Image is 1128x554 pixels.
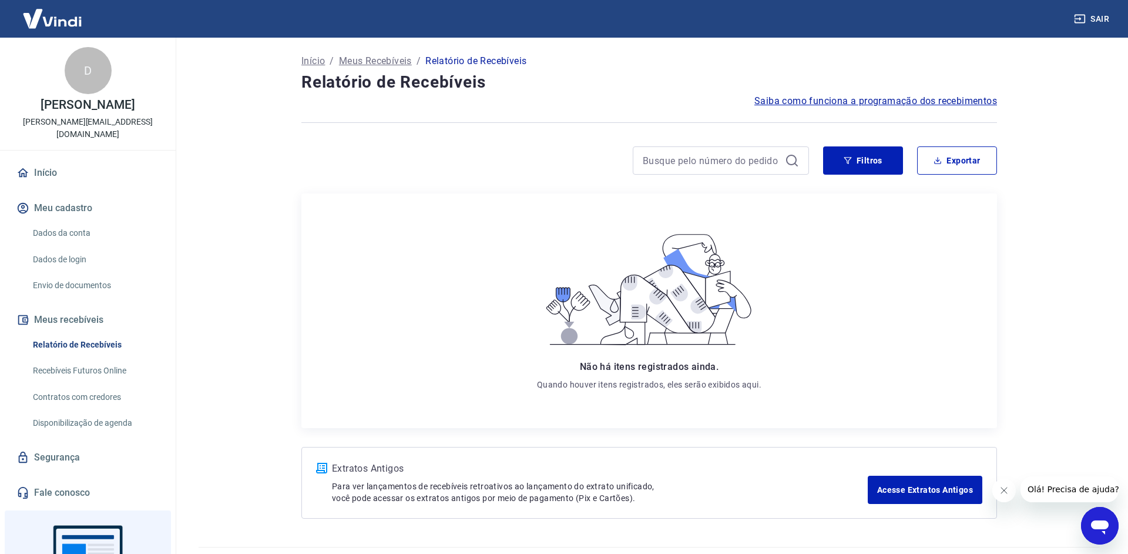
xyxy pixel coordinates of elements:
button: Exportar [917,146,997,175]
a: Envio de documentos [28,273,162,298]
img: ícone [316,463,327,473]
button: Meu cadastro [14,195,162,221]
a: Acesse Extratos Antigos [868,476,982,504]
h4: Relatório de Recebíveis [301,71,997,94]
p: / [330,54,334,68]
div: D [65,47,112,94]
p: Para ver lançamentos de recebíveis retroativos ao lançamento do extrato unificado, você pode aces... [332,480,868,504]
button: Meus recebíveis [14,307,162,333]
a: Início [14,160,162,186]
img: Vindi [14,1,90,36]
a: Dados da conta [28,221,162,245]
p: Relatório de Recebíveis [425,54,526,68]
p: [PERSON_NAME] [41,99,135,111]
a: Recebíveis Futuros Online [28,359,162,383]
p: [PERSON_NAME][EMAIL_ADDRESS][DOMAIN_NAME] [9,116,166,141]
span: Não há itens registrados ainda. [580,361,719,372]
input: Busque pelo número do pedido [643,152,780,169]
iframe: Mensagem da empresa [1020,476,1119,502]
a: Segurança [14,445,162,470]
a: Meus Recebíveis [339,54,412,68]
a: Contratos com credores [28,385,162,409]
a: Início [301,54,325,68]
button: Sair [1072,8,1114,30]
span: Olá! Precisa de ajuda? [7,8,99,18]
a: Fale conosco [14,480,162,506]
p: Quando houver itens registrados, eles serão exibidos aqui. [537,379,761,391]
a: Dados de login [28,248,162,272]
a: Saiba como funciona a programação dos recebimentos [754,94,997,108]
iframe: Fechar mensagem [992,479,1016,502]
a: Disponibilização de agenda [28,411,162,435]
button: Filtros [823,146,903,175]
p: Extratos Antigos [332,462,868,476]
a: Relatório de Recebíveis [28,333,162,357]
p: / [417,54,421,68]
iframe: Botão para abrir a janela de mensagens [1081,507,1119,545]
